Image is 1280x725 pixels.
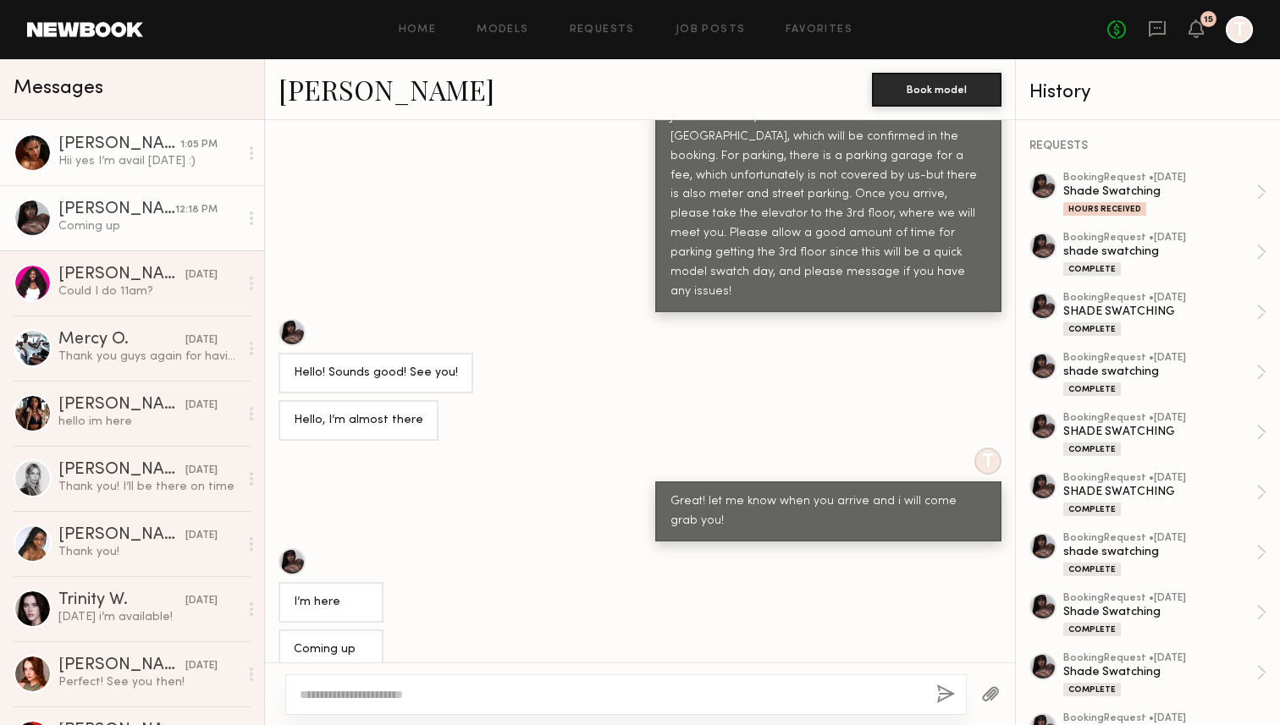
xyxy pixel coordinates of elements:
div: Complete [1063,322,1121,336]
div: shade swatching [1063,244,1256,260]
button: Book model [872,73,1001,107]
div: Thank you guys again for having me. 😊🙏🏿 [58,349,239,365]
div: [PERSON_NAME] [58,657,185,674]
div: [PERSON_NAME] [58,266,185,283]
div: Hours Received [1063,202,1146,216]
div: [DATE] [185,658,218,674]
div: Just a reminder, we are at a location in [GEOGRAPHIC_DATA], which will be confirmed in the bookin... [670,108,986,303]
div: hello im here [58,414,239,430]
div: 1:05 PM [180,137,218,153]
a: Models [477,25,528,36]
div: Hii yes I’m avail [DATE] :) [58,153,239,169]
div: booking Request • [DATE] [1063,593,1256,604]
div: Coming up [294,640,368,660]
div: SHADE SWATCHING [1063,304,1256,320]
div: booking Request • [DATE] [1063,173,1256,184]
div: booking Request • [DATE] [1063,413,1256,424]
div: Complete [1063,442,1121,456]
div: 15 [1204,15,1213,25]
div: Coming up [58,218,239,234]
div: REQUESTS [1029,140,1266,152]
div: Mercy O. [58,332,185,349]
a: bookingRequest •[DATE]shade swatchingComplete [1063,233,1266,276]
div: 12:18 PM [175,202,218,218]
span: Messages [14,79,103,98]
div: [PERSON_NAME] [58,527,185,544]
div: [PERSON_NAME] [58,136,180,153]
div: [PERSON_NAME] [58,462,185,479]
div: booking Request • [DATE] [1063,713,1256,724]
div: booking Request • [DATE] [1063,653,1256,664]
div: Complete [1063,262,1121,276]
a: bookingRequest •[DATE]Shade SwatchingComplete [1063,593,1266,636]
a: bookingRequest •[DATE]shade swatchingComplete [1063,533,1266,576]
a: Book model [872,81,1001,96]
a: bookingRequest •[DATE]SHADE SWATCHINGComplete [1063,473,1266,516]
div: Complete [1063,563,1121,576]
div: I’m here [294,593,368,612]
div: [DATE] [185,593,218,609]
a: bookingRequest •[DATE]Shade SwatchingHours Received [1063,173,1266,216]
div: Shade Swatching [1063,184,1256,200]
div: [DATE] [185,332,218,349]
div: Perfect! See you then! [58,674,239,690]
div: [DATE] [185,463,218,479]
div: shade swatching [1063,544,1256,560]
div: Great! let me know when you arrive and i will come grab you! [670,492,986,531]
a: bookingRequest •[DATE]Shade SwatchingComplete [1063,653,1266,696]
a: T [1226,16,1253,43]
div: Shade Swatching [1063,604,1256,620]
div: [DATE] i’m available! [58,609,239,625]
div: Shade Swatching [1063,664,1256,680]
div: Complete [1063,683,1121,696]
div: booking Request • [DATE] [1063,533,1256,544]
a: bookingRequest •[DATE]shade swatchingComplete [1063,353,1266,396]
div: [PERSON_NAME] [58,201,175,218]
div: booking Request • [DATE] [1063,233,1256,244]
div: Complete [1063,503,1121,516]
a: Favorites [786,25,852,36]
a: bookingRequest •[DATE]SHADE SWATCHINGComplete [1063,293,1266,336]
div: [PERSON_NAME] [58,397,185,414]
a: [PERSON_NAME] [279,71,494,107]
div: booking Request • [DATE] [1063,353,1256,364]
div: booking Request • [DATE] [1063,293,1256,304]
div: SHADE SWATCHING [1063,424,1256,440]
div: [DATE] [185,528,218,544]
div: [DATE] [185,398,218,414]
div: Hello! Sounds good! See you! [294,364,458,383]
a: Requests [570,25,635,36]
div: Complete [1063,382,1121,396]
div: booking Request • [DATE] [1063,473,1256,484]
a: Job Posts [676,25,746,36]
div: Thank you! [58,544,239,560]
div: Complete [1063,623,1121,636]
div: Could I do 11am? [58,283,239,299]
div: SHADE SWATCHING [1063,484,1256,500]
a: Home [399,25,437,36]
a: bookingRequest •[DATE]SHADE SWATCHINGComplete [1063,413,1266,456]
div: [DATE] [185,267,218,283]
div: History [1029,83,1266,102]
div: Hello, I’m almost there [294,411,423,431]
div: Trinity W. [58,592,185,609]
div: shade swatching [1063,364,1256,380]
div: Thank you! I’ll be there on time [58,479,239,495]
